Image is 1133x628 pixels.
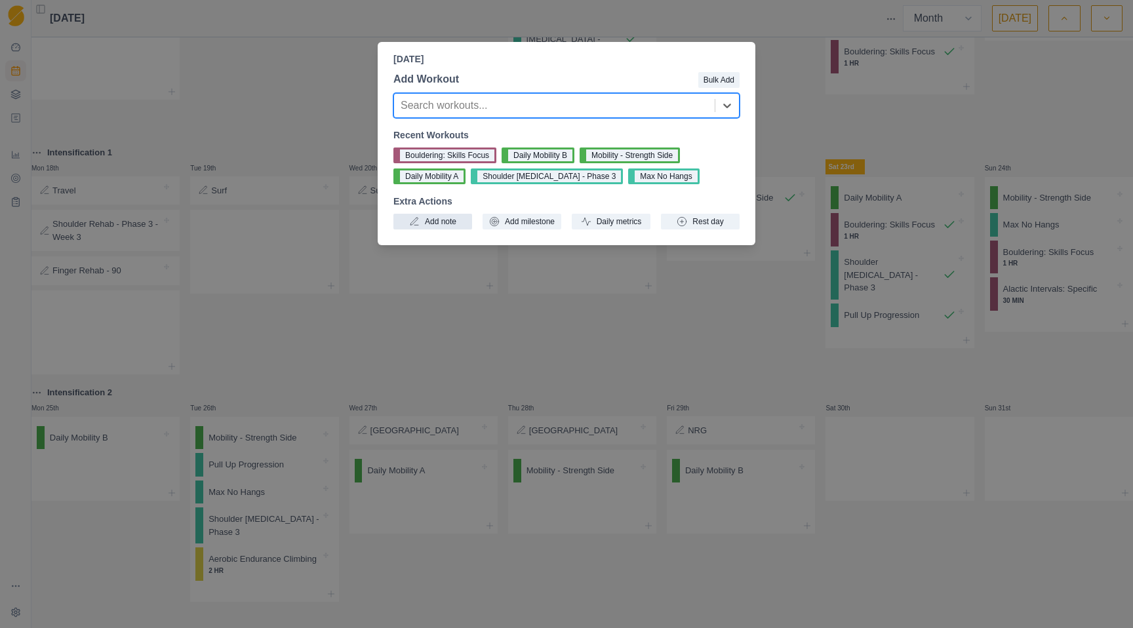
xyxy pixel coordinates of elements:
button: Daily metrics [572,214,650,229]
button: Max No Hangs [628,168,699,184]
p: Add Workout [393,71,459,87]
button: Add note [393,214,472,229]
button: Bulk Add [698,72,740,88]
button: Mobility - Strength Side [580,147,680,163]
p: [DATE] [393,52,740,66]
button: Add milestone [483,214,561,229]
p: Recent Workouts [393,128,740,142]
p: Extra Actions [393,195,740,208]
button: Bouldering: Skills Focus [393,147,496,163]
button: Daily Mobility A [393,168,466,184]
button: Shoulder [MEDICAL_DATA] - Phase 3 [471,168,623,184]
button: Rest day [661,214,740,229]
button: Daily Mobility B [502,147,574,163]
